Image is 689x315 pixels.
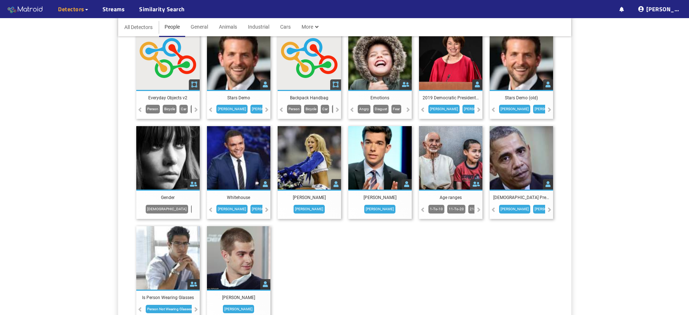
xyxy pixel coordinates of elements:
[118,18,159,37] div: All Detectors
[499,105,530,113] a: [PERSON_NAME]
[391,105,401,113] div: fear
[185,18,213,37] li: General
[293,195,326,200] span: [PERSON_NAME]
[136,290,200,305] a: Is Person Wearing Glasses
[370,95,389,100] span: Emotions
[428,205,444,214] div: 1-to-10
[211,144,267,171] div: Detects [PERSON_NAME], [PERSON_NAME], [PERSON_NAME]. A contemporary detector.
[148,95,187,100] span: Everyday Objects v2
[419,190,482,205] a: Age ranges
[533,205,564,214] a: [PERSON_NAME]
[290,95,328,100] span: Backpack Handbag
[140,51,196,65] div: Everyday Objects Detector with 1024x1024 input
[58,5,84,13] span: Detectors
[423,151,479,165] div: Use facial characteristics to predict a person's age range.
[146,105,160,113] div: person
[222,295,255,300] span: [PERSON_NAME]
[499,205,530,214] a: [PERSON_NAME]
[468,205,486,214] div: 21-to-30
[216,105,248,113] a: [PERSON_NAME]
[242,18,275,37] li: Industrial
[447,205,465,214] div: 11-to-20
[352,154,408,161] div: Identify [PERSON_NAME]
[423,95,504,100] span: 2019 Democratic Presidential Candidates
[146,305,193,314] a: person not wearing glasses
[227,95,250,100] span: Stars Demo
[348,90,412,105] a: Emotions
[332,105,353,113] div: motorcycle
[352,41,408,75] div: Is a person happy, sad, angry, or neutral? Understand emotion based on facial characteristics wit...
[191,105,211,113] div: motorcycle
[250,205,282,214] a: [PERSON_NAME]
[139,5,185,13] a: Similarity Search
[103,5,125,13] a: Streams
[419,90,482,105] a: 2019 Democratic Presidential Candidates
[428,105,460,113] a: [PERSON_NAME]
[423,51,479,65] div: A detector for the 2019 democratic candidates
[440,195,462,200] span: Age ranges
[490,190,553,205] a: [DEMOGRAPHIC_DATA] Presidents
[281,154,337,161] div: Identify [PERSON_NAME]
[146,205,188,214] div: [DEMOGRAPHIC_DATA]
[216,205,248,214] a: [PERSON_NAME]
[161,195,175,200] span: Gender
[281,51,337,65] div: And some common everyday objects.
[207,90,270,105] a: Stars Demo
[373,105,389,113] div: disgust
[163,105,177,113] div: bicycle
[140,154,196,161] div: No description available
[505,95,538,100] span: Stars Demo (old)
[278,90,341,105] a: Backpack Handbag
[294,205,325,214] a: [PERSON_NAME]
[227,195,250,200] span: Whitehouse
[207,190,270,205] a: Whitehouse
[140,248,196,268] div: Can detect whether people in the stream are wearing glasses or not.
[211,44,267,71] div: Identify celebrities such as [PERSON_NAME], [PERSON_NAME], [PERSON_NAME], and more
[462,105,494,113] a: [PERSON_NAME]
[179,105,188,113] div: car
[287,105,301,113] div: person
[136,190,200,205] a: Gender
[348,190,412,205] a: [PERSON_NAME]
[191,205,233,214] div: [DEMOGRAPHIC_DATA]
[490,90,553,105] a: Stars Demo (old)
[7,4,43,15] img: Matroid logo
[358,105,370,113] div: angry
[223,305,254,314] a: [PERSON_NAME]
[278,190,341,205] a: [PERSON_NAME]
[304,105,318,113] div: bicycle
[136,90,200,105] a: Everyday Objects v2
[533,105,564,113] a: [PERSON_NAME]
[493,44,549,71] div: Identify celebrities such as [PERSON_NAME], [PERSON_NAME], [PERSON_NAME], and more!
[211,254,267,261] div: Identify [PERSON_NAME]
[213,18,242,37] li: Animals
[159,18,185,37] li: People
[296,18,324,37] li: More
[364,195,397,200] span: [PERSON_NAME]
[493,148,549,168] div: The past four presidents of the United States of America.
[493,195,560,200] span: [DEMOGRAPHIC_DATA] Presidents
[275,18,296,37] li: Cars
[364,205,395,214] a: [PERSON_NAME]
[142,295,194,300] span: Is Person Wearing Glasses
[321,105,329,113] div: car
[207,290,270,305] a: [PERSON_NAME]
[250,105,282,113] a: [PERSON_NAME]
